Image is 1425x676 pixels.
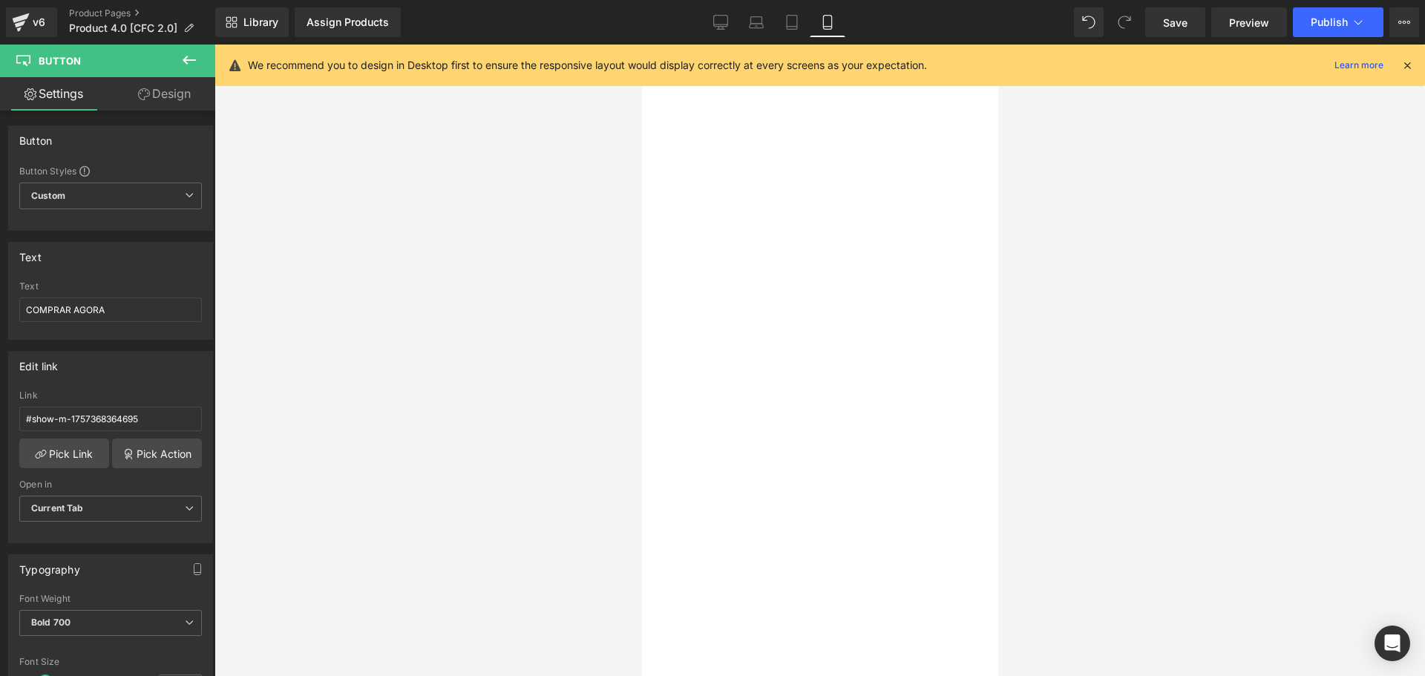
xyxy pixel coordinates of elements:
[39,55,81,67] span: Button
[19,243,42,263] div: Text
[31,617,71,628] b: Bold 700
[112,439,202,468] a: Pick Action
[1293,7,1383,37] button: Publish
[111,77,218,111] a: Design
[774,7,810,37] a: Tablet
[19,594,202,604] div: Font Weight
[31,190,65,203] b: Custom
[19,352,59,373] div: Edit link
[738,7,774,37] a: Laptop
[1074,7,1104,37] button: Undo
[1211,7,1287,37] a: Preview
[1229,15,1269,30] span: Preview
[19,407,202,431] input: https://your-shop.myshopify.com
[248,57,927,73] p: We recommend you to design in Desktop first to ensure the responsive layout would display correct...
[215,7,289,37] a: New Library
[19,165,202,177] div: Button Styles
[1375,626,1410,661] div: Open Intercom Messenger
[19,126,52,147] div: Button
[1329,56,1389,74] a: Learn more
[1163,15,1187,30] span: Save
[19,657,202,667] div: Font Size
[307,16,389,28] div: Assign Products
[19,281,202,292] div: Text
[1311,16,1348,28] span: Publish
[1389,7,1419,37] button: More
[19,390,202,401] div: Link
[810,7,845,37] a: Mobile
[31,502,84,513] b: Current Tab
[243,16,278,29] span: Library
[19,439,109,468] a: Pick Link
[19,555,80,576] div: Typography
[6,7,57,37] a: v6
[703,7,738,37] a: Desktop
[19,479,202,490] div: Open in
[30,13,48,32] div: v6
[1110,7,1139,37] button: Redo
[69,22,177,34] span: Product 4.0 [CFC 2.0]
[69,7,215,19] a: Product Pages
